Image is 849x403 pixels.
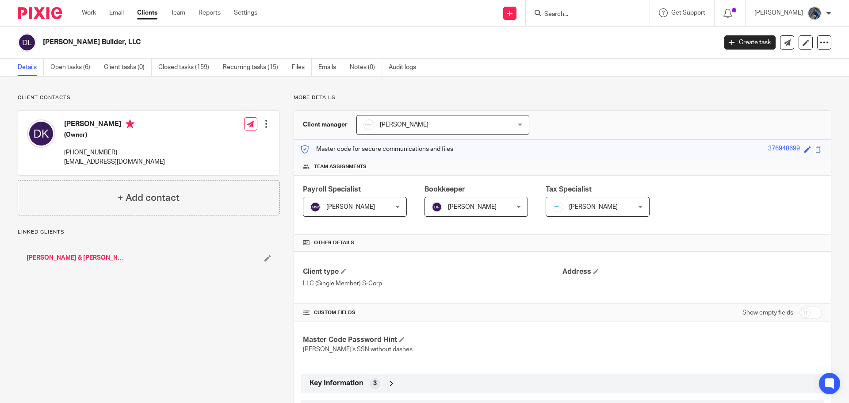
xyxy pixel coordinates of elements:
h4: Master Code Password Hint [303,335,562,345]
p: Client contacts [18,94,280,101]
a: [PERSON_NAME] & [PERSON_NAME] [27,253,124,262]
span: [PERSON_NAME] [326,204,375,210]
h4: Address [562,267,822,276]
i: Primary [126,119,134,128]
img: _Logo.png [553,202,563,212]
p: [PHONE_NUMBER] [64,148,165,157]
h5: (Owner) [64,130,165,139]
input: Search [543,11,623,19]
p: Master code for secure communications and files [301,145,453,154]
span: [PERSON_NAME]'s SSN without dashes [303,346,413,353]
img: 20210918_184149%20(2).jpg [807,6,822,20]
a: Create task [724,35,776,50]
span: [PERSON_NAME] [380,122,428,128]
a: Reports [199,8,221,17]
h4: [PERSON_NAME] [64,119,165,130]
p: LLC (Single Member) S-Corp [303,279,562,288]
h2: [PERSON_NAME] Builder, LLC [43,38,577,47]
p: Linked clients [18,229,280,236]
a: Files [292,59,312,76]
h4: CUSTOM FIELDS [303,309,562,316]
a: Closed tasks (159) [158,59,216,76]
img: Pixie [18,7,62,19]
a: Clients [137,8,157,17]
span: [PERSON_NAME] [569,204,618,210]
h3: Client manager [303,120,348,129]
a: Audit logs [389,59,423,76]
div: 376948699 [768,144,800,154]
a: Work [82,8,96,17]
p: [EMAIL_ADDRESS][DOMAIN_NAME] [64,157,165,166]
h4: + Add contact [118,191,180,205]
a: Notes (0) [350,59,382,76]
span: Team assignments [314,163,367,170]
span: Other details [314,239,354,246]
a: Details [18,59,44,76]
span: Get Support [671,10,705,16]
img: svg%3E [18,33,36,52]
a: Emails [318,59,343,76]
span: Bookkeeper [424,186,465,193]
img: _Logo.png [363,119,374,130]
img: svg%3E [310,202,321,212]
span: Key Information [310,379,363,388]
a: Recurring tasks (15) [223,59,285,76]
img: svg%3E [27,119,55,148]
a: Open tasks (6) [50,59,97,76]
img: svg%3E [432,202,442,212]
span: 3 [373,379,377,388]
span: [PERSON_NAME] [448,204,497,210]
span: Payroll Specialist [303,186,361,193]
a: Client tasks (0) [104,59,152,76]
a: Email [109,8,124,17]
p: More details [294,94,831,101]
h4: Client type [303,267,562,276]
a: Settings [234,8,257,17]
span: Tax Specialist [546,186,592,193]
label: Show empty fields [742,308,793,317]
p: [PERSON_NAME] [754,8,803,17]
a: Team [171,8,185,17]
